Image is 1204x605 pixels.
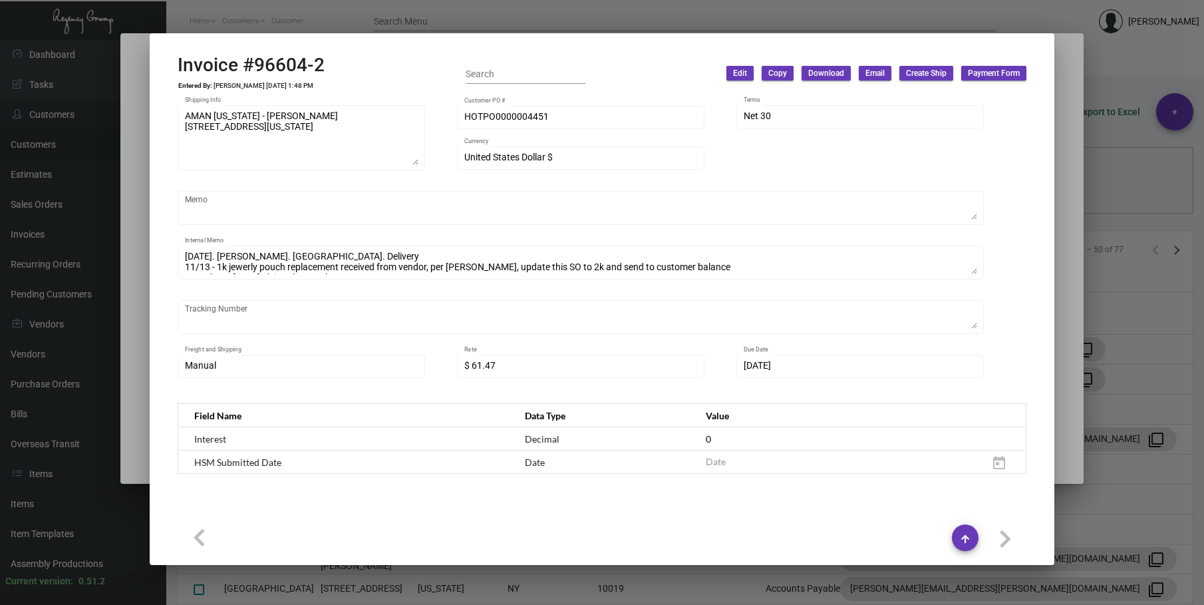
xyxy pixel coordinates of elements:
[961,66,1026,81] button: Payment Form
[906,68,947,79] span: Create Ship
[968,68,1020,79] span: Payment Form
[178,404,512,427] th: Field Name
[194,457,281,468] span: HSM Submitted Date
[178,82,213,90] td: Entered By:
[692,404,1026,427] th: Value
[706,455,988,469] input: Date
[733,68,747,79] span: Edit
[512,404,692,427] th: Data Type
[802,66,851,81] button: Download
[899,66,953,81] button: Create Ship
[78,574,105,588] div: 0.51.2
[859,66,891,81] button: Email
[213,82,314,90] td: [PERSON_NAME] [DATE] 1:48 PM
[762,66,794,81] button: Copy
[194,433,226,445] span: Interest
[525,457,545,468] span: Date
[808,68,844,79] span: Download
[178,54,325,77] h2: Invoice #96604-2
[525,433,559,445] span: Decimal
[185,360,216,371] span: Manual
[988,451,1010,473] button: Open calendar
[5,574,73,588] div: Current version:
[865,68,885,79] span: Email
[768,68,787,79] span: Copy
[726,66,754,81] button: Edit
